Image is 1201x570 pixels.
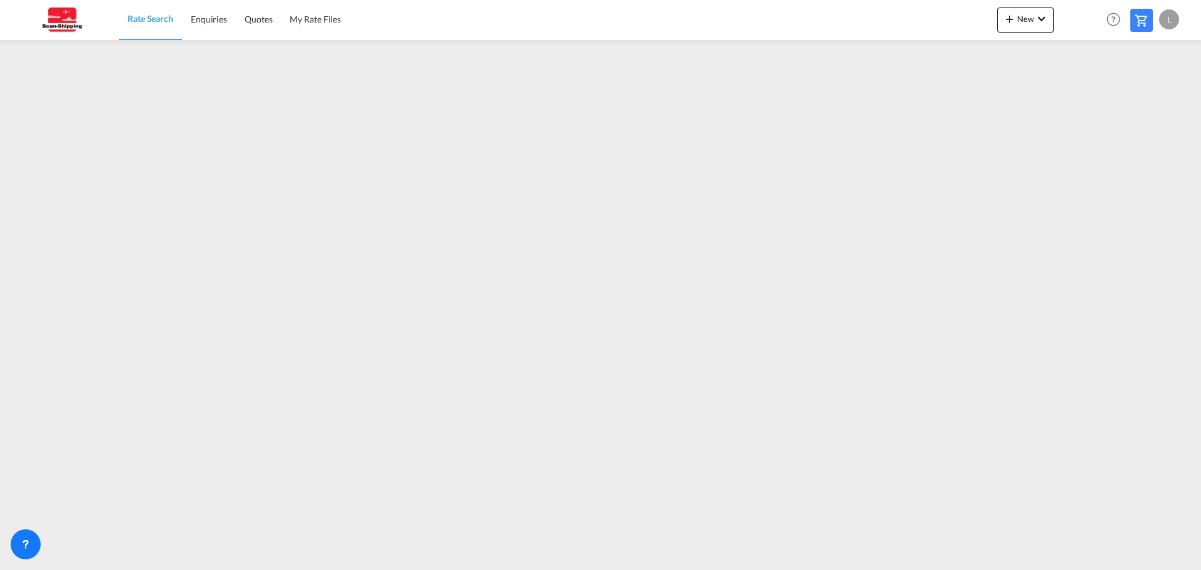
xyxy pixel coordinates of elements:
[245,14,272,24] span: Quotes
[128,13,173,24] span: Rate Search
[1002,11,1017,26] md-icon: icon-plus 400-fg
[997,8,1054,33] button: icon-plus 400-fgNewicon-chevron-down
[19,6,103,34] img: 123b615026f311ee80dabbd30bc9e10f.jpg
[1103,9,1130,31] div: Help
[1159,9,1179,29] div: l
[191,14,227,24] span: Enquiries
[290,14,341,24] span: My Rate Files
[1034,11,1049,26] md-icon: icon-chevron-down
[1103,9,1124,30] span: Help
[1002,14,1049,24] span: New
